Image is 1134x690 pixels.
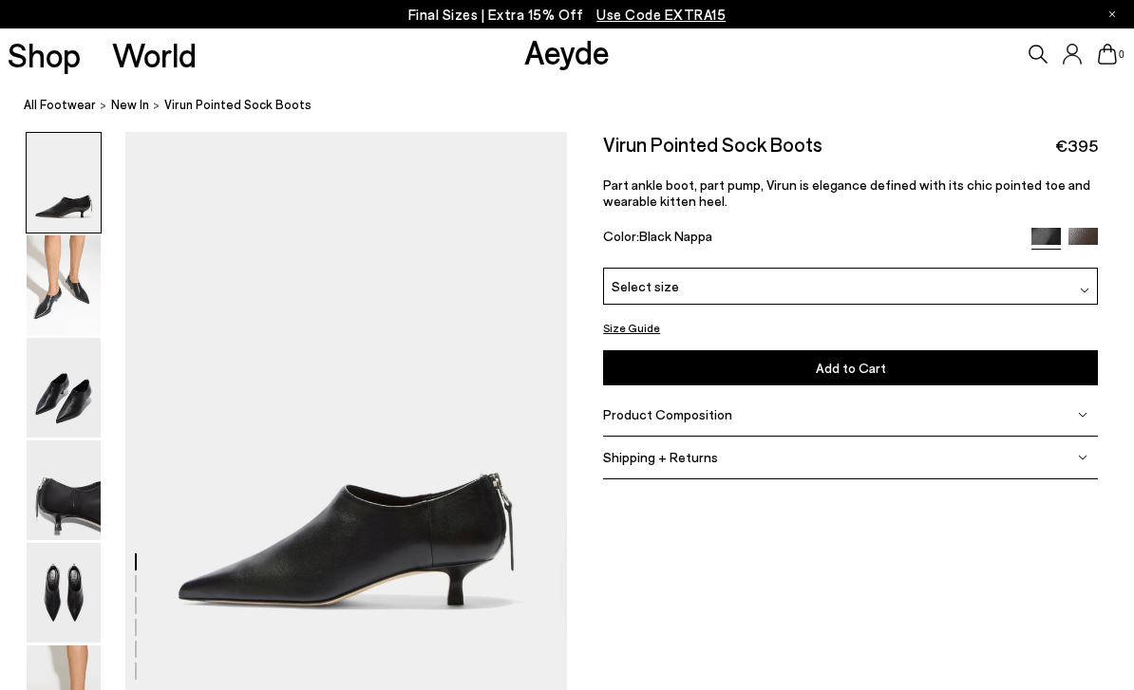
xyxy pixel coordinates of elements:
button: Add to Cart [603,350,1098,385]
nav: breadcrumb [24,80,1134,132]
a: Shop [8,38,81,71]
span: Virun Pointed Sock Boots [164,95,312,115]
span: Shipping + Returns [603,449,718,465]
span: Black Nappa [639,228,712,244]
a: 0 [1098,44,1117,65]
a: New In [111,95,149,115]
span: Add to Cart [816,360,886,376]
img: Virun Pointed Sock Boots - Image 4 [27,440,101,540]
button: Size Guide [603,316,660,340]
img: Virun Pointed Sock Boots - Image 1 [27,133,101,233]
span: Navigate to /collections/ss25-final-sizes [596,6,726,23]
a: Aeyde [524,31,610,71]
img: svg%3E [1078,410,1087,420]
p: Part ankle boot, part pump, Virun is elegance defined with its chic pointed toe and wearable kitt... [603,177,1098,209]
h2: Virun Pointed Sock Boots [603,132,822,156]
img: Virun Pointed Sock Boots - Image 2 [27,235,101,335]
div: Color: [603,228,1015,250]
a: All Footwear [24,95,96,115]
img: svg%3E [1080,286,1089,295]
span: Product Composition [603,406,732,422]
span: Select size [612,276,679,296]
span: €395 [1055,134,1098,158]
img: Virun Pointed Sock Boots - Image 5 [27,543,101,643]
img: Virun Pointed Sock Boots - Image 3 [27,338,101,438]
p: Final Sizes | Extra 15% Off [408,3,727,27]
img: svg%3E [1078,453,1087,462]
a: World [112,38,197,71]
span: 0 [1117,49,1126,60]
span: New In [111,97,149,112]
